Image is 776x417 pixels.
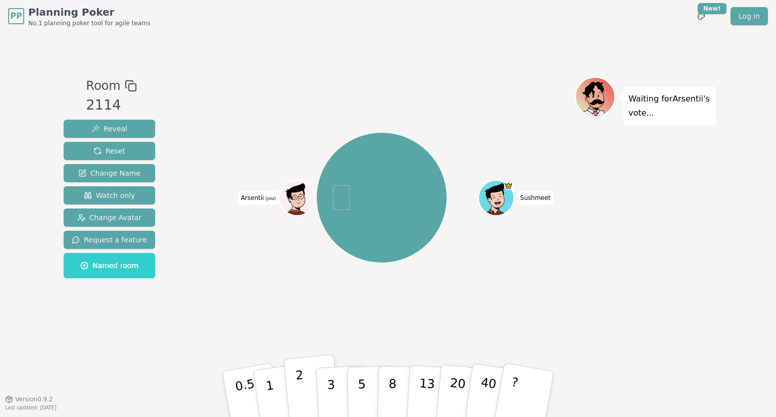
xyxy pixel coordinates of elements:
div: New! [698,3,726,14]
button: Request a feature [64,231,155,249]
span: Room [86,77,120,95]
button: Change Avatar [64,209,155,227]
span: Sushmeet is the host [504,181,513,190]
span: No.1 planning poker tool for agile teams [28,19,151,27]
span: Click to change your name [238,191,278,205]
span: Planning Poker [28,5,151,19]
p: Waiting for Arsentii 's vote... [628,92,711,120]
span: Request a feature [72,235,147,245]
span: Click to change your name [518,191,553,205]
button: New! [692,7,710,25]
a: Log in [731,7,768,25]
span: Version 0.9.2 [15,395,53,403]
button: Reveal [64,120,155,138]
span: Named room [80,260,138,271]
button: Change Name [64,164,155,182]
span: Change Name [78,168,140,178]
span: PP [10,10,22,22]
button: Version0.9.2 [5,395,53,403]
button: Reset [64,142,155,160]
a: PPPlanning PokerNo.1 planning poker tool for agile teams [8,5,151,27]
span: Reveal [91,124,127,134]
button: Click to change your avatar [280,181,314,215]
span: Change Avatar [77,213,142,223]
button: Watch only [64,186,155,204]
div: 2114 [86,95,136,116]
span: (you) [264,196,276,201]
span: Watch only [84,190,135,200]
span: Last updated: [DATE] [5,405,57,410]
span: Reset [93,146,125,156]
button: Named room [64,253,155,278]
